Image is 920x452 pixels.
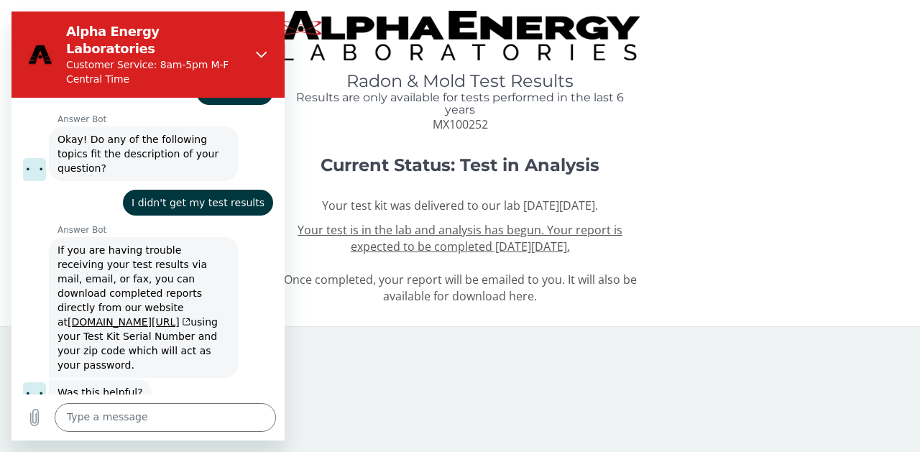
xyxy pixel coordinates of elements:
[120,185,253,197] span: I didn't get my test results
[46,122,211,162] span: Okay! Do any of the following topics fit the description of your question?
[433,116,488,132] span: MX100252
[46,102,273,114] p: Answer Bot
[280,198,640,214] p: Your test kit was delivered to our lab [DATE][DATE].
[280,11,640,60] img: TightCrop.jpg
[236,29,264,57] button: Close
[46,213,273,224] p: Answer Bot
[321,154,599,175] strong: Current Status: Test in Analysis
[9,392,37,420] button: Upload file
[284,222,637,303] span: Once completed, your report will be emailed to you. It will also be available for download here.
[46,375,132,387] span: Was this helpful?
[298,222,622,254] u: Your test is in the lab and analysis has begun. Your report is expected to be completed [DATE][DA...
[55,46,230,75] p: Customer Service: 8am-5pm M-F Central Time
[11,11,285,441] iframe: Messaging window
[280,91,640,116] h4: Results are only available for tests performed in the last 6 years
[46,233,209,359] span: If you are having trouble receiving your test results via mail, email, or fax, you can download c...
[280,72,640,91] h1: Radon & Mold Test Results
[168,306,179,315] svg: (opens in a new tab)
[56,305,179,316] a: [DOMAIN_NAME][URL](opens in a new tab)
[55,11,230,46] h2: Alpha Energy Laboratories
